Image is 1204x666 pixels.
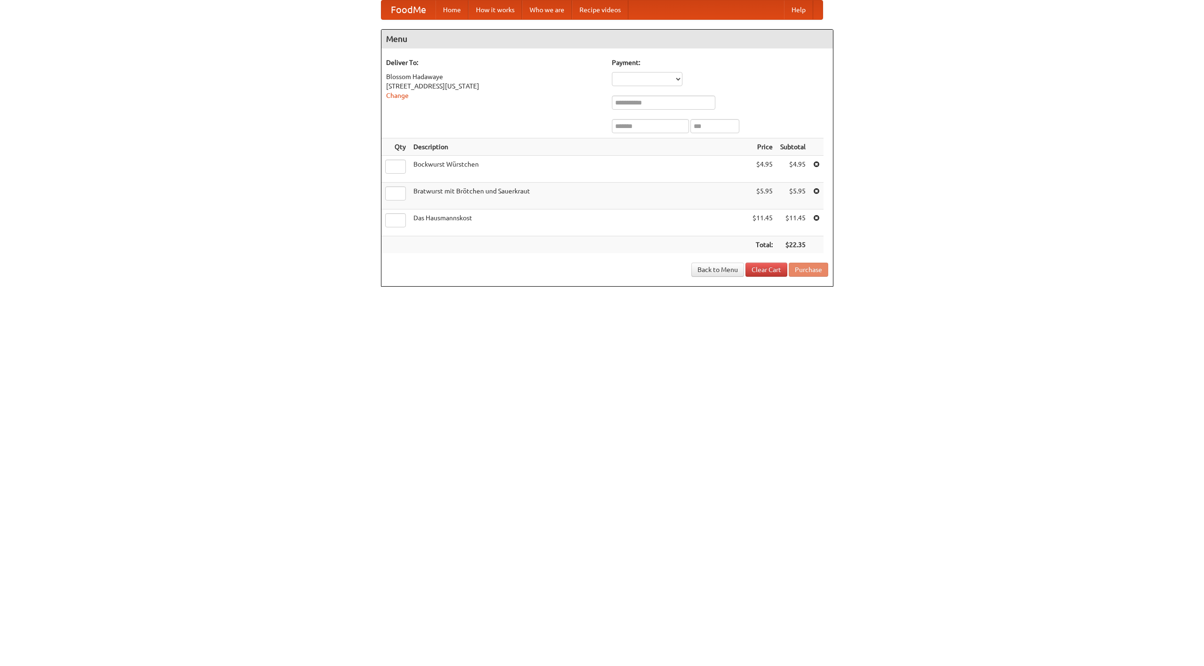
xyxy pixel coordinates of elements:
[410,183,749,209] td: Bratwurst mit Brötchen und Sauerkraut
[381,138,410,156] th: Qty
[784,0,813,19] a: Help
[572,0,628,19] a: Recipe videos
[749,183,776,209] td: $5.95
[381,0,436,19] a: FoodMe
[776,236,809,254] th: $22.35
[522,0,572,19] a: Who we are
[789,263,828,277] button: Purchase
[386,81,602,91] div: [STREET_ADDRESS][US_STATE]
[776,138,809,156] th: Subtotal
[468,0,522,19] a: How it works
[776,156,809,183] td: $4.95
[612,58,828,67] h5: Payment:
[691,263,744,277] a: Back to Menu
[745,263,787,277] a: Clear Cart
[386,72,602,81] div: Blossom Hadawaye
[410,209,749,236] td: Das Hausmannskost
[749,236,776,254] th: Total:
[749,156,776,183] td: $4.95
[410,156,749,183] td: Bockwurst Würstchen
[776,183,809,209] td: $5.95
[776,209,809,236] td: $11.45
[410,138,749,156] th: Description
[386,92,409,99] a: Change
[386,58,602,67] h5: Deliver To:
[749,209,776,236] td: $11.45
[381,30,833,48] h4: Menu
[436,0,468,19] a: Home
[749,138,776,156] th: Price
